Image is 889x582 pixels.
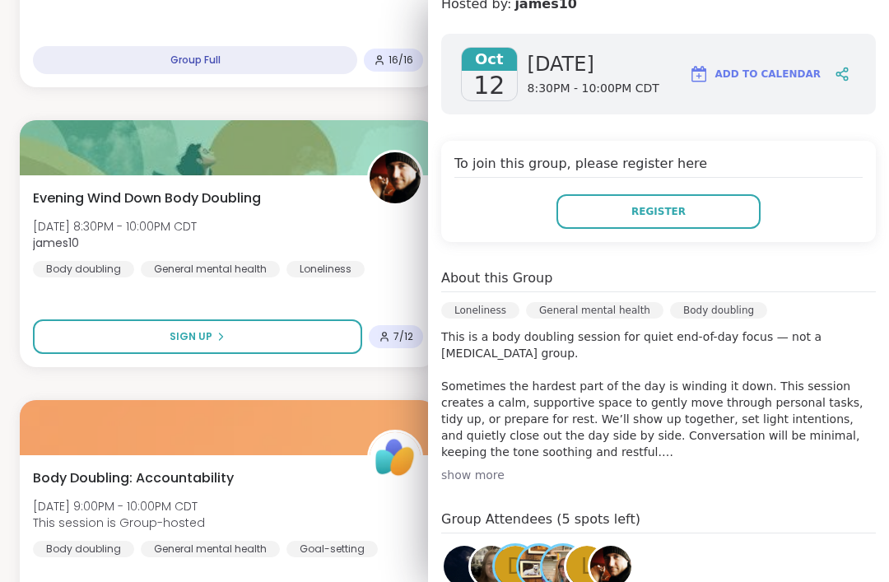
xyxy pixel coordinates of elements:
[454,154,863,178] h4: To join this group, please register here
[528,81,659,97] span: 8:30PM - 10:00PM CDT
[441,510,876,533] h4: Group Attendees (5 spots left)
[441,328,876,460] p: This is a body doubling session for quiet end-of-day focus — not a [MEDICAL_DATA] group. Sometime...
[462,48,517,71] span: Oct
[689,64,709,84] img: ShareWell Logomark
[286,261,365,277] div: Loneliness
[33,261,134,277] div: Body doubling
[389,54,413,67] span: 16 / 16
[441,302,519,319] div: Loneliness
[473,71,505,100] span: 12
[141,261,280,277] div: General mental health
[33,218,197,235] span: [DATE] 8:30PM - 10:00PM CDT
[33,189,261,208] span: Evening Wind Down Body Doubling
[33,235,79,251] b: james10
[141,541,280,557] div: General mental health
[441,268,552,288] h4: About this Group
[170,329,212,344] span: Sign Up
[33,468,234,488] span: Body Doubling: Accountability
[33,541,134,557] div: Body doubling
[286,541,378,557] div: Goal-setting
[33,498,205,514] span: [DATE] 9:00PM - 10:00PM CDT
[556,194,761,229] button: Register
[682,54,828,94] button: Add to Calendar
[715,67,821,81] span: Add to Calendar
[393,330,413,343] span: 7 / 12
[33,319,362,354] button: Sign Up
[528,51,659,77] span: [DATE]
[370,432,421,483] img: ShareWell
[33,514,205,531] span: This session is Group-hosted
[631,204,686,219] span: Register
[33,46,357,74] div: Group Full
[441,467,876,483] div: show more
[370,152,421,203] img: james10
[526,302,663,319] div: General mental health
[670,302,767,319] div: Body doubling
